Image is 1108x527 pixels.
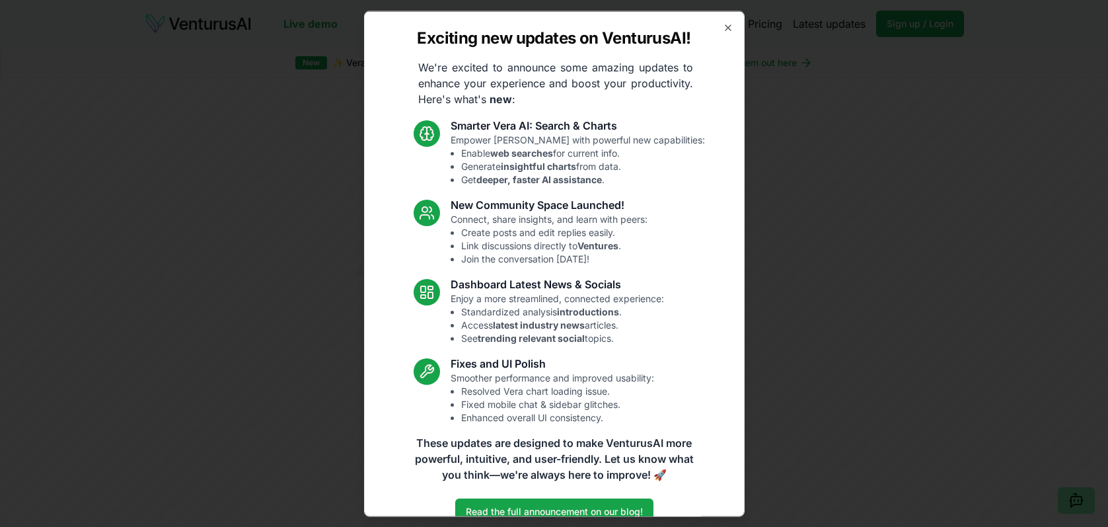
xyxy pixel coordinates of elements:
[577,239,618,251] strong: Ventures
[461,146,705,159] li: Enable for current info.
[406,434,702,482] p: These updates are designed to make VenturusAI more powerful, intuitive, and user-friendly. Let us...
[490,92,512,105] strong: new
[451,371,654,424] p: Smoother performance and improved usability:
[451,196,647,212] h3: New Community Space Launched!
[451,133,705,186] p: Empower [PERSON_NAME] with powerful new capabilities:
[408,59,704,106] p: We're excited to announce some amazing updates to enhance your experience and boost your producti...
[461,239,647,252] li: Link discussions directly to .
[461,159,705,173] li: Generate from data.
[451,212,647,265] p: Connect, share insights, and learn with peers:
[501,160,576,171] strong: insightful charts
[490,147,553,158] strong: web searches
[461,305,664,318] li: Standardized analysis .
[461,318,664,331] li: Access articles.
[461,411,654,424] li: Enhanced overall UI consistency.
[461,252,647,265] li: Join the conversation [DATE]!
[451,117,705,133] h3: Smarter Vera AI: Search & Charts
[493,319,585,330] strong: latest industry news
[461,173,705,186] li: Get .
[451,276,664,292] h3: Dashboard Latest News & Socials
[461,397,654,411] li: Fixed mobile chat & sidebar glitches.
[557,305,619,317] strong: introductions
[417,27,690,48] h2: Exciting new updates on VenturusAI!
[451,355,654,371] h3: Fixes and UI Polish
[451,292,664,345] p: Enjoy a more streamlined, connected experience:
[476,173,602,184] strong: deeper, faster AI assistance
[461,225,647,239] li: Create posts and edit replies easily.
[461,384,654,397] li: Resolved Vera chart loading issue.
[461,331,664,345] li: See topics.
[478,332,585,343] strong: trending relevant social
[455,498,653,524] a: Read the full announcement on our blog!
